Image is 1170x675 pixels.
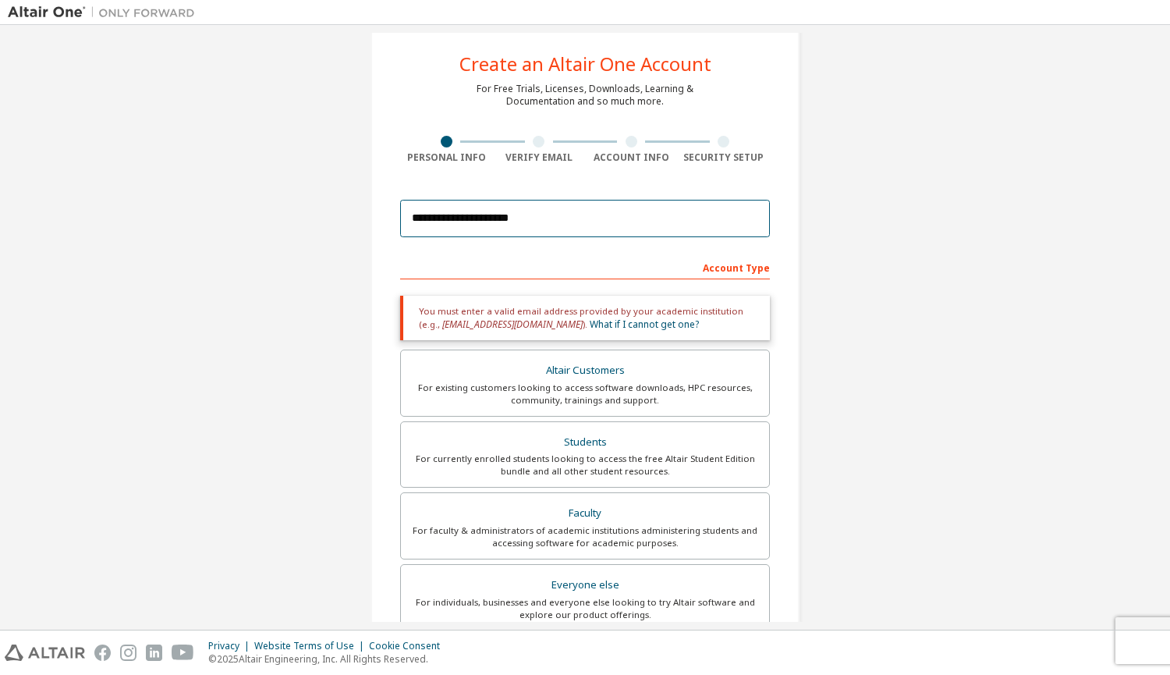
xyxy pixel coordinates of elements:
[477,83,693,108] div: For Free Trials, Licenses, Downloads, Learning & Documentation and so much more.
[172,645,194,661] img: youtube.svg
[410,524,760,549] div: For faculty & administrators of academic institutions administering students and accessing softwa...
[410,382,760,407] div: For existing customers looking to access software downloads, HPC resources, community, trainings ...
[410,432,760,453] div: Students
[410,453,760,478] div: For currently enrolled students looking to access the free Altair Student Edition bundle and all ...
[493,151,586,164] div: Verify Email
[442,318,583,331] span: [EMAIL_ADDRESS][DOMAIN_NAME]
[410,360,760,382] div: Altair Customers
[590,318,699,331] a: What if I cannot get one?
[120,645,136,661] img: instagram.svg
[410,574,760,596] div: Everyone else
[400,254,770,279] div: Account Type
[94,645,111,661] img: facebook.svg
[585,151,678,164] div: Account Info
[459,55,711,73] div: Create an Altair One Account
[369,640,449,652] div: Cookie Consent
[5,645,85,661] img: altair_logo.svg
[400,151,493,164] div: Personal Info
[410,596,760,621] div: For individuals, businesses and everyone else looking to try Altair software and explore our prod...
[208,640,254,652] div: Privacy
[410,503,760,524] div: Faculty
[146,645,162,661] img: linkedin.svg
[208,652,449,666] p: © 2025 Altair Engineering, Inc. All Rights Reserved.
[678,151,771,164] div: Security Setup
[400,296,770,340] div: You must enter a valid email address provided by your academic institution (e.g., ).
[254,640,369,652] div: Website Terms of Use
[8,5,203,20] img: Altair One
